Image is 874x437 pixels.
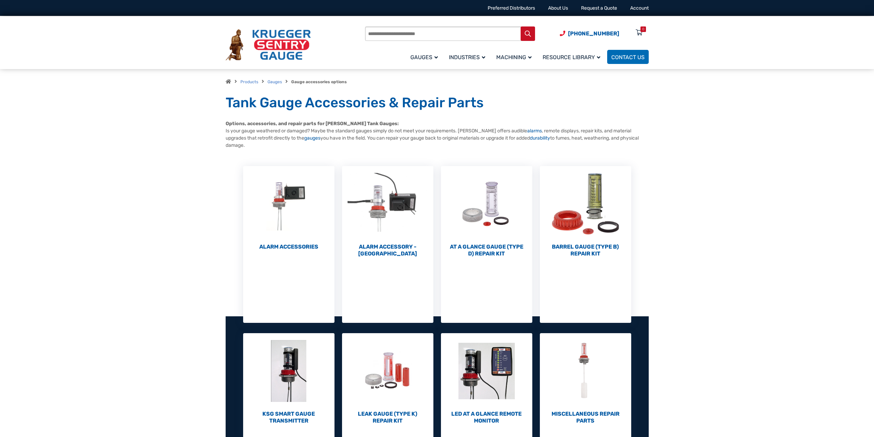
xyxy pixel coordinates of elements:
strong: Options, accessories, and repair parts for [PERSON_NAME] Tank Gauges: [226,121,399,127]
h2: KSG Smart Gauge Transmitter [243,411,334,424]
a: Phone Number (920) 434-8860 [560,29,619,38]
a: Machining [492,49,538,65]
a: Account [630,5,649,11]
img: Miscellaneous Repair Parts [540,333,631,409]
a: About Us [548,5,568,11]
a: Visit product category KSG Smart Gauge Transmitter [243,333,334,424]
a: Request a Quote [581,5,617,11]
a: Contact Us [607,50,649,64]
img: Alarm Accessories [243,166,334,242]
h2: Alarm Accessories [243,243,334,250]
a: Products [240,79,258,84]
a: Visit product category Leak Gauge (Type K) Repair Kit [342,333,433,424]
a: Preferred Distributors [488,5,535,11]
h2: Barrel Gauge (Type B) Repair Kit [540,243,631,257]
span: Industries [449,54,485,61]
img: LED At A Glance Remote Monitor [441,333,532,409]
img: KSG Smart Gauge Transmitter [243,333,334,409]
span: Resource Library [543,54,600,61]
h1: Tank Gauge Accessories & Repair Parts [226,94,649,111]
a: Visit product category Barrel Gauge (Type B) Repair Kit [540,166,631,257]
h2: Alarm Accessory - [GEOGRAPHIC_DATA] [342,243,433,257]
span: Machining [496,54,532,61]
a: Visit product category Alarm Accessory - DC [342,166,433,257]
a: alarms [527,128,542,134]
a: Resource Library [538,49,607,65]
a: Gauges [268,79,282,84]
img: Krueger Sentry Gauge [226,29,311,61]
img: Alarm Accessory - DC [342,166,433,242]
a: Visit product category Miscellaneous Repair Parts [540,333,631,424]
span: Contact Us [611,54,645,61]
h2: Miscellaneous Repair Parts [540,411,631,424]
a: gauges [304,135,320,141]
div: 0 [642,26,644,32]
a: durability [530,135,550,141]
span: Gauges [410,54,438,61]
a: Visit product category At a Glance Gauge (Type D) Repair Kit [441,166,532,257]
a: Visit product category Alarm Accessories [243,166,334,250]
img: Leak Gauge (Type K) Repair Kit [342,333,433,409]
h2: LED At A Glance Remote Monitor [441,411,532,424]
p: Is your gauge weathered or damaged? Maybe the standard gauges simply do not meet your requirement... [226,120,649,149]
img: At a Glance Gauge (Type D) Repair Kit [441,166,532,242]
a: Industries [445,49,492,65]
a: Visit product category LED At A Glance Remote Monitor [441,333,532,424]
h2: At a Glance Gauge (Type D) Repair Kit [441,243,532,257]
span: [PHONE_NUMBER] [568,30,619,37]
img: Barrel Gauge (Type B) Repair Kit [540,166,631,242]
a: Gauges [406,49,445,65]
strong: Gauge accessories options [291,79,347,84]
h2: Leak Gauge (Type K) Repair Kit [342,411,433,424]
